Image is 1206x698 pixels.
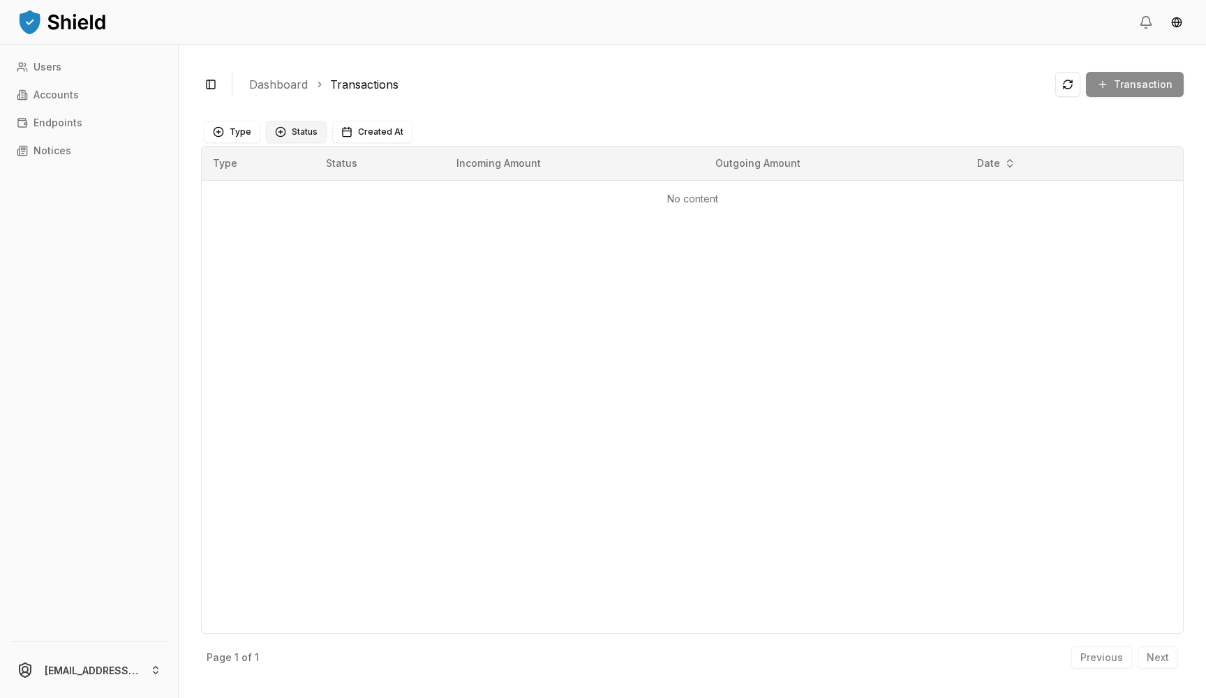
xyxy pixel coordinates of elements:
p: 1 [234,653,239,662]
p: Users [33,62,61,72]
p: Page [207,653,232,662]
p: Endpoints [33,118,82,128]
a: Dashboard [249,76,308,93]
p: Accounts [33,90,79,100]
span: Created At [358,126,403,138]
a: Endpoints [11,112,167,134]
button: [EMAIL_ADDRESS][DOMAIN_NAME] [6,648,172,692]
nav: breadcrumb [249,76,1044,93]
th: Incoming Amount [445,147,704,180]
button: Created At [332,121,412,143]
a: Accounts [11,84,167,106]
a: Notices [11,140,167,162]
p: [EMAIL_ADDRESS][DOMAIN_NAME] [45,663,139,678]
th: Status [315,147,445,180]
p: of [241,653,252,662]
button: Status [266,121,327,143]
th: Outgoing Amount [704,147,965,180]
p: 1 [255,653,259,662]
button: Date [971,152,1021,174]
p: No content [213,192,1172,206]
button: Type [204,121,260,143]
p: Notices [33,146,71,156]
img: ShieldPay Logo [17,8,107,36]
th: Type [202,147,315,180]
a: Transactions [330,76,399,93]
a: Users [11,56,167,78]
